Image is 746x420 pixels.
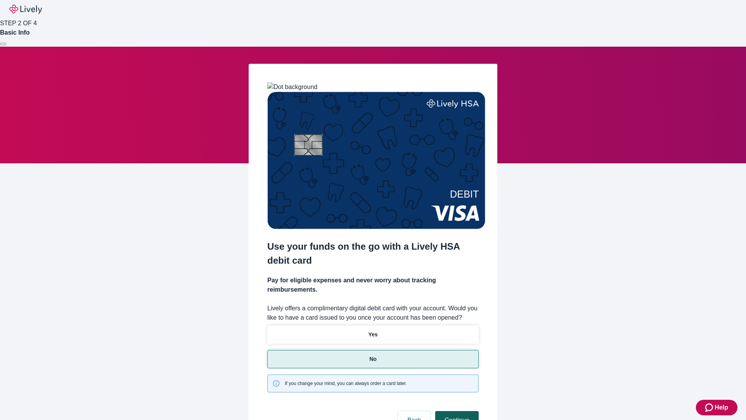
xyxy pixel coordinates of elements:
span: Help [715,403,728,412]
button: No [267,350,479,368]
img: Dot background [267,82,317,92]
p: Yes [368,331,378,339]
label: Lively offers a complimentary digital debit card with your account. Would you like to have a card... [267,304,479,322]
svg: Zendesk support icon [705,403,715,412]
h4: Pay for eligible expenses and never worry about tracking reimbursements. [267,276,479,294]
span: If you change your mind, you can always order a card later. [285,380,407,387]
img: Debit card [267,92,485,229]
h2: Use your funds on the go with a Lively HSA debit card [267,240,479,268]
p: No [370,355,377,363]
img: Lively [9,5,42,14]
button: Zendesk support iconHelp [696,400,737,415]
button: Yes [267,325,479,344]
